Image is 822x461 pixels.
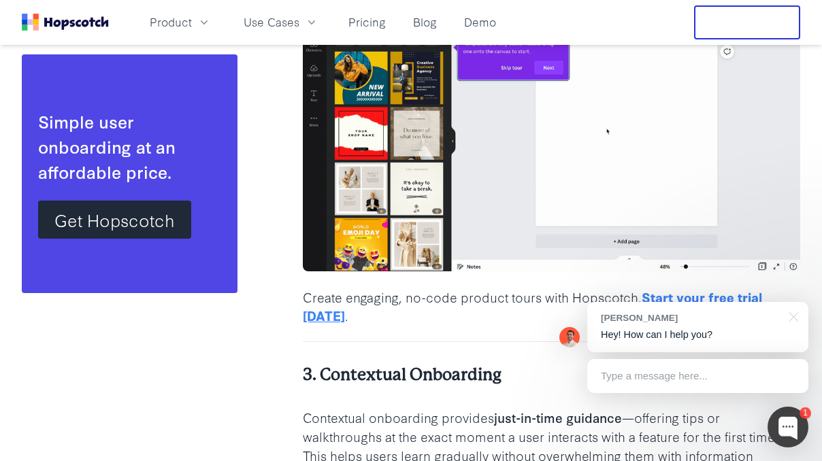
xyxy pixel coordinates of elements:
div: Simple user onboarding at an affordable price. [38,109,221,185]
a: Pricing [343,11,391,33]
h4: 3. Contextual Onboarding [303,364,800,386]
div: 1 [800,407,811,419]
a: Blog [408,11,442,33]
button: Product [142,11,219,33]
b: just-in-time guidance [494,408,622,426]
p: Hey! How can I help you? [601,328,795,342]
span: Product [150,14,192,31]
a: Start your free trial [DATE] [303,288,762,325]
div: [PERSON_NAME] [601,311,781,324]
img: Mark Spera [559,327,580,347]
button: Free Trial [694,5,800,39]
p: Create engaging, no-code product tours with Hopscotch. . [303,288,800,326]
div: Type a message here... [587,359,808,393]
a: Get Hopscotch [38,201,191,239]
span: Use Cases [244,14,299,31]
a: Demo [459,11,502,33]
a: Home [22,14,109,31]
button: Use Cases [235,11,327,33]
